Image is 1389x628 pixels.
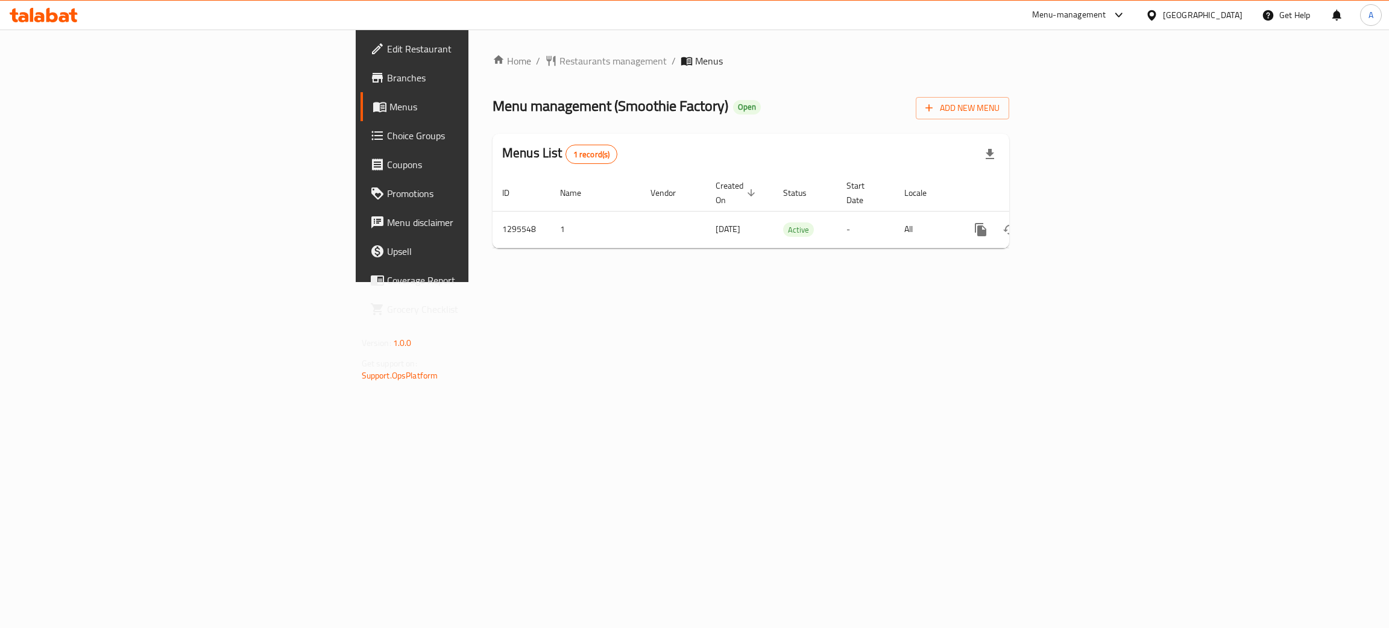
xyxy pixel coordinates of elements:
button: Add New Menu [916,97,1009,119]
span: Locale [904,186,942,200]
a: Coupons [361,150,588,179]
a: Grocery Checklist [361,295,588,324]
span: Choice Groups [387,128,578,143]
span: Created On [716,178,759,207]
span: Edit Restaurant [387,42,578,56]
li: / [672,54,676,68]
span: Menus [695,54,723,68]
div: Open [733,100,761,115]
span: Name [560,186,597,200]
span: [DATE] [716,221,740,237]
span: Branches [387,71,578,85]
button: more [966,215,995,244]
span: Menu disclaimer [387,215,578,230]
div: [GEOGRAPHIC_DATA] [1163,8,1243,22]
span: Restaurants management [559,54,667,68]
a: Menu disclaimer [361,208,588,237]
table: enhanced table [493,175,1092,248]
span: Status [783,186,822,200]
a: Restaurants management [545,54,667,68]
span: Vendor [650,186,691,200]
span: Start Date [846,178,880,207]
span: Add New Menu [925,101,1000,116]
span: Open [733,102,761,112]
span: 1 record(s) [566,149,617,160]
span: Upsell [387,244,578,259]
a: Upsell [361,237,588,266]
span: A [1369,8,1373,22]
span: Coverage Report [387,273,578,287]
span: Grocery Checklist [387,302,578,316]
h2: Menus List [502,144,617,164]
th: Actions [957,175,1092,212]
span: Menu management ( Smoothie Factory ) [493,92,728,119]
div: Menu-management [1032,8,1106,22]
span: Version: [362,335,391,351]
nav: breadcrumb [493,54,1009,68]
td: 1 [550,211,641,248]
a: Coverage Report [361,266,588,295]
div: Active [783,222,814,237]
a: Promotions [361,179,588,208]
span: Promotions [387,186,578,201]
span: Coupons [387,157,578,172]
a: Branches [361,63,588,92]
div: Export file [975,140,1004,169]
td: - [837,211,895,248]
span: Menus [389,99,578,114]
a: Edit Restaurant [361,34,588,63]
div: Total records count [565,145,618,164]
span: Get support on: [362,356,417,371]
span: ID [502,186,525,200]
td: All [895,211,957,248]
span: 1.0.0 [393,335,412,351]
span: Active [783,223,814,237]
button: Change Status [995,215,1024,244]
a: Support.OpsPlatform [362,368,438,383]
a: Menus [361,92,588,121]
a: Choice Groups [361,121,588,150]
